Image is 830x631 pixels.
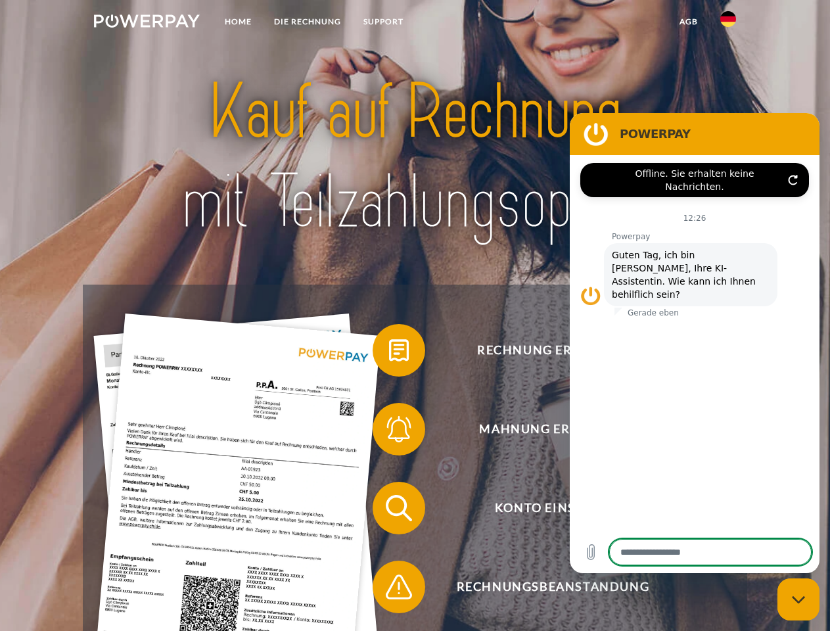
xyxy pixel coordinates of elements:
[668,10,709,34] a: agb
[373,561,714,613] button: Rechnungsbeanstandung
[214,10,263,34] a: Home
[392,561,714,613] span: Rechnungsbeanstandung
[373,482,714,534] button: Konto einsehen
[570,113,819,573] iframe: Messaging-Fenster
[373,324,714,377] button: Rechnung erhalten?
[382,334,415,367] img: qb_bill.svg
[94,14,200,28] img: logo-powerpay-white.svg
[382,492,415,525] img: qb_search.svg
[777,578,819,620] iframe: Schaltfläche zum Öffnen des Messaging-Fensters; Konversation läuft
[720,11,736,27] img: de
[373,403,714,456] button: Mahnung erhalten?
[392,403,714,456] span: Mahnung erhalten?
[126,63,704,252] img: title-powerpay_de.svg
[382,413,415,446] img: qb_bell.svg
[392,324,714,377] span: Rechnung erhalten?
[392,482,714,534] span: Konto einsehen
[352,10,415,34] a: SUPPORT
[382,571,415,603] img: qb_warning.svg
[263,10,352,34] a: DIE RECHNUNG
